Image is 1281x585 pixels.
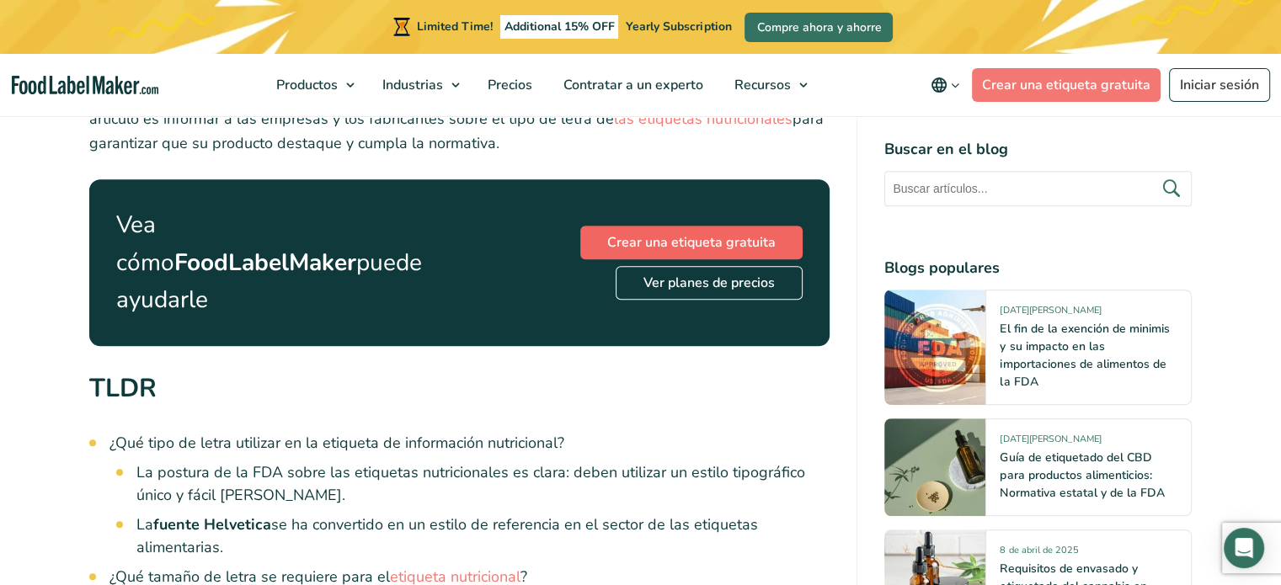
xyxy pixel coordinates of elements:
[109,432,830,559] li: ¿Qué tipo de letra utilizar en la etiqueta de información nutricional?
[558,76,705,94] span: Contratar a un experto
[367,54,468,116] a: Industrias
[483,76,534,94] span: Precios
[116,206,422,319] p: Vea cómo puede ayudarle
[136,461,830,507] li: La postura de la FDA sobre las etiquetas nutricionales es clara: deben utilizar un estilo tipográ...
[377,76,445,94] span: Industrias
[548,54,715,116] a: Contratar a un experto
[972,68,1161,102] a: Crear una etiqueta gratuita
[614,109,793,129] a: las etiquetas nutricionales
[1000,321,1169,390] a: El fin de la exención de minimis y su impacto en las importaciones de alimentos de la FDA
[884,171,1192,206] input: Buscar artículos...
[472,54,544,116] a: Precios
[580,226,803,259] a: Crear una etiqueta gratuita
[89,370,157,406] strong: TLDR
[745,13,893,42] a: Compre ahora y ahorre
[417,19,493,35] span: Limited Time!
[500,15,619,39] span: Additional 15% OFF
[884,257,1192,279] h4: Blogs populares
[626,19,731,35] span: Yearly Subscription
[719,54,816,116] a: Recursos
[1169,68,1270,102] a: Iniciar sesión
[174,247,356,279] strong: FoodLabelMaker
[153,514,271,534] strong: fuente Helvetica
[271,76,339,94] span: Productos
[884,138,1192,161] h4: Buscar en el blog
[729,76,793,94] span: Recursos
[261,54,363,116] a: Productos
[136,513,830,559] li: La se ha convertido en un estilo de referencia en el sector de las etiquetas alimentarias.
[1000,449,1164,501] a: Guía de etiquetado del CBD para productos alimenticios: Normativa estatal y de la FDA
[1000,433,1101,452] span: [DATE][PERSON_NAME]
[1000,304,1101,323] span: [DATE][PERSON_NAME]
[1000,544,1078,563] span: 8 de abril de 2025
[1224,528,1264,568] div: Open Intercom Messenger
[616,266,803,300] a: Ver planes de precios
